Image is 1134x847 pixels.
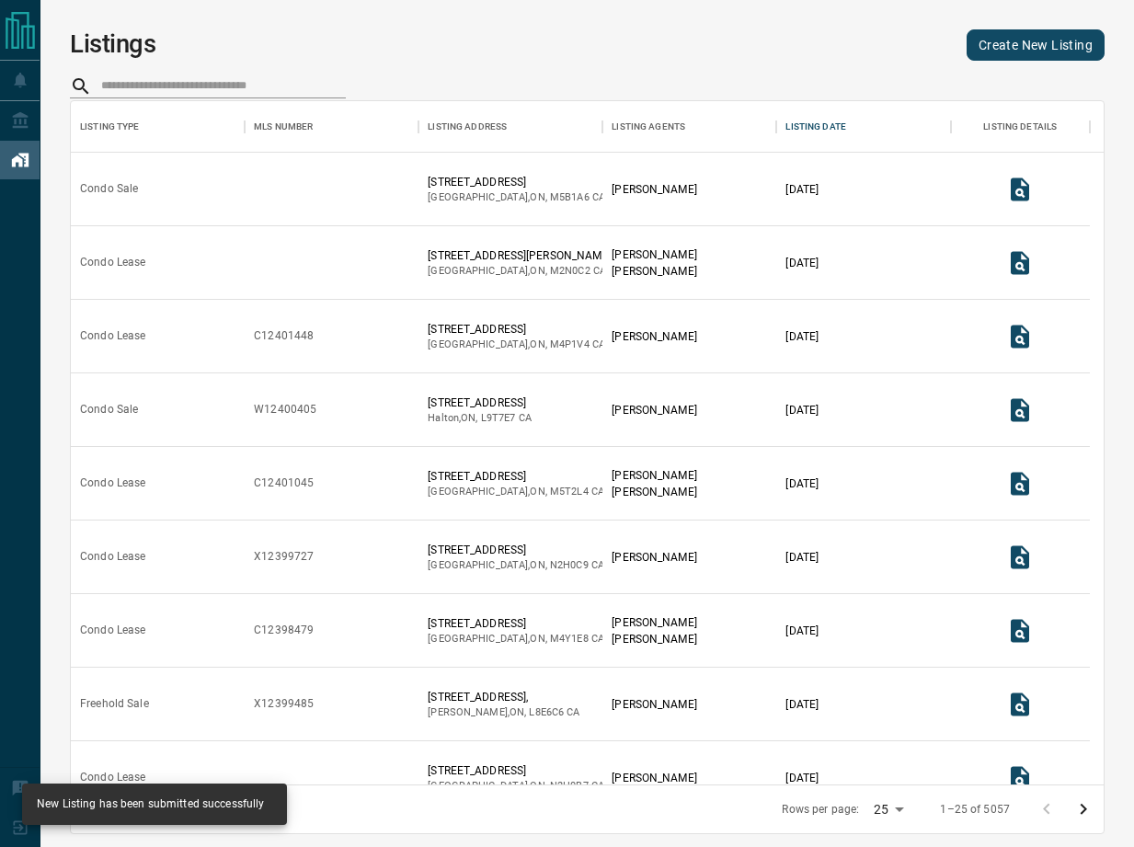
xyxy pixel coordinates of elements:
[612,614,696,631] p: [PERSON_NAME]
[428,101,507,153] div: Listing Address
[785,770,819,786] p: [DATE]
[612,402,696,418] p: [PERSON_NAME]
[550,633,589,645] span: m4y1e8
[37,789,265,819] div: New Listing has been submitted successfully
[254,696,314,712] div: X12399485
[550,191,590,203] span: m5b1a6
[428,558,604,573] p: [GEOGRAPHIC_DATA] , ON , CA
[612,549,696,566] p: [PERSON_NAME]
[529,706,564,718] span: l8e6c6
[428,338,605,352] p: [GEOGRAPHIC_DATA] , ON , CA
[428,264,611,279] p: [GEOGRAPHIC_DATA] , ON , CA
[80,549,145,565] div: Condo Lease
[428,615,604,632] p: [STREET_ADDRESS]
[940,802,1010,818] p: 1–25 of 5057
[1065,791,1102,828] button: Go to next page
[428,468,604,485] p: [STREET_ADDRESS]
[428,632,604,647] p: [GEOGRAPHIC_DATA] , ON , CA
[1002,686,1038,723] button: View Listing Details
[80,328,145,344] div: Condo Lease
[785,549,819,566] p: [DATE]
[80,623,145,638] div: Condo Lease
[612,467,696,484] p: [PERSON_NAME]
[785,181,819,198] p: [DATE]
[428,779,604,794] p: [GEOGRAPHIC_DATA] , ON , CA
[550,780,589,792] span: n2h0b7
[785,402,819,418] p: [DATE]
[254,328,314,344] div: C12401448
[428,395,531,411] p: [STREET_ADDRESS]
[612,181,696,198] p: [PERSON_NAME]
[428,705,579,720] p: [PERSON_NAME] , ON , CA
[1002,245,1038,281] button: View Listing Details
[785,696,819,713] p: [DATE]
[80,696,149,712] div: Freehold Sale
[70,29,156,59] h1: Listings
[428,689,579,705] p: [STREET_ADDRESS],
[1002,318,1038,355] button: View Listing Details
[612,696,696,713] p: [PERSON_NAME]
[1002,612,1038,649] button: View Listing Details
[80,475,145,491] div: Condo Lease
[254,402,316,418] div: W12400405
[254,623,314,638] div: C12398479
[785,475,819,492] p: [DATE]
[428,411,531,426] p: Halton , ON , CA
[428,321,605,338] p: [STREET_ADDRESS]
[967,29,1105,61] a: Create New Listing
[254,549,314,565] div: X12399727
[71,101,245,153] div: Listing Type
[785,623,819,639] p: [DATE]
[80,402,138,418] div: Condo Sale
[612,328,696,345] p: [PERSON_NAME]
[550,559,589,571] span: n2h0c9
[481,412,516,424] span: l9t7e7
[776,101,950,153] div: Listing Date
[866,796,911,823] div: 25
[1002,465,1038,502] button: View Listing Details
[1002,760,1038,796] button: View Listing Details
[612,631,696,647] p: [PERSON_NAME]
[428,174,605,190] p: [STREET_ADDRESS]
[785,255,819,271] p: [DATE]
[80,101,140,153] div: Listing Type
[550,265,590,277] span: m2n0c2
[983,101,1057,153] div: Listing Details
[80,181,138,197] div: Condo Sale
[602,101,776,153] div: Listing Agents
[80,770,145,785] div: Condo Lease
[428,485,604,499] p: [GEOGRAPHIC_DATA] , ON , CA
[550,338,590,350] span: m4p1v4
[428,190,605,205] p: [GEOGRAPHIC_DATA] , ON , CA
[785,101,846,153] div: Listing Date
[550,486,589,498] span: m5t2l4
[1002,539,1038,576] button: View Listing Details
[428,762,604,779] p: [STREET_ADDRESS]
[1002,171,1038,208] button: View Listing Details
[428,247,611,264] p: [STREET_ADDRESS][PERSON_NAME]
[951,101,1090,153] div: Listing Details
[612,484,696,500] p: [PERSON_NAME]
[785,328,819,345] p: [DATE]
[254,101,313,153] div: MLS Number
[428,542,604,558] p: [STREET_ADDRESS]
[254,475,314,491] div: C12401045
[245,101,418,153] div: MLS Number
[80,255,145,270] div: Condo Lease
[418,101,602,153] div: Listing Address
[612,263,696,280] p: [PERSON_NAME]
[612,101,685,153] div: Listing Agents
[612,246,696,263] p: [PERSON_NAME]
[612,770,696,786] p: [PERSON_NAME]
[1002,392,1038,429] button: View Listing Details
[782,802,859,818] p: Rows per page:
